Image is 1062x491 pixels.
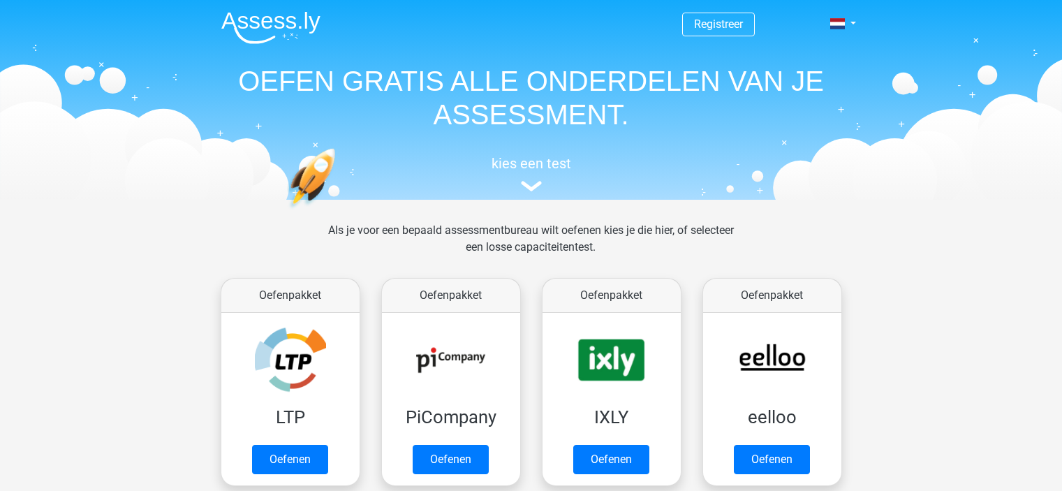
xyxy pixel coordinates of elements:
[252,445,328,474] a: Oefenen
[573,445,649,474] a: Oefenen
[694,17,743,31] a: Registreer
[734,445,810,474] a: Oefenen
[317,222,745,272] div: Als je voor een bepaald assessmentbureau wilt oefenen kies je die hier, of selecteer een losse ca...
[287,148,390,274] img: oefenen
[210,155,853,172] h5: kies een test
[521,181,542,191] img: assessment
[221,11,320,44] img: Assessly
[413,445,489,474] a: Oefenen
[210,64,853,131] h1: OEFEN GRATIS ALLE ONDERDELEN VAN JE ASSESSMENT.
[210,155,853,192] a: kies een test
